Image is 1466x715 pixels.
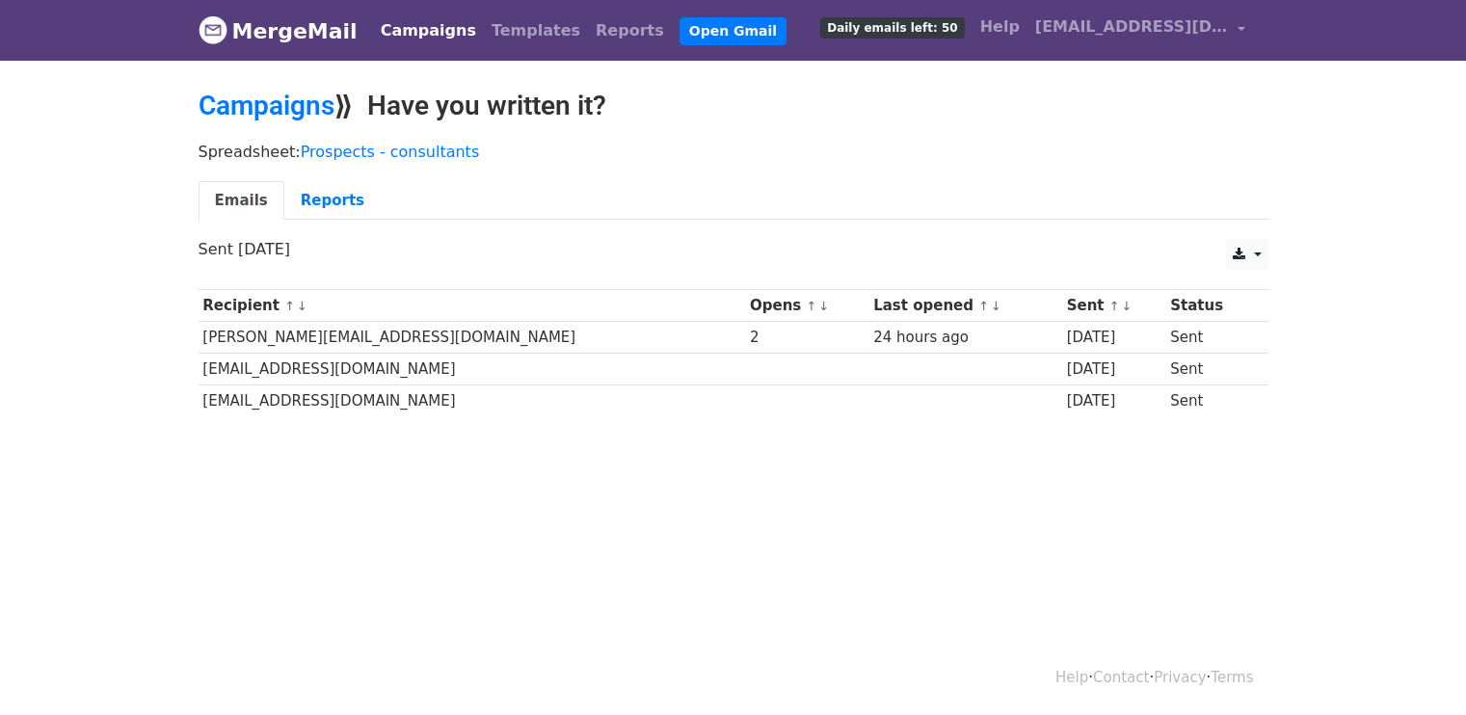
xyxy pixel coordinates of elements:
[806,299,816,313] a: ↑
[199,90,334,121] a: Campaigns
[199,142,1268,162] p: Spreadsheet:
[1109,299,1120,313] a: ↑
[284,299,295,313] a: ↑
[745,290,868,322] th: Opens
[199,239,1268,259] p: Sent [DATE]
[1211,669,1253,686] a: Terms
[284,181,381,221] a: Reports
[1122,299,1133,313] a: ↓
[1067,358,1161,381] div: [DATE]
[1062,290,1166,322] th: Sent
[301,143,480,161] a: Prospects - consultants
[973,8,1027,46] a: Help
[813,8,972,46] a: Daily emails left: 50
[1093,669,1149,686] a: Contact
[818,299,829,313] a: ↓
[199,322,746,354] td: [PERSON_NAME][EMAIL_ADDRESS][DOMAIN_NAME]
[199,181,284,221] a: Emails
[750,327,865,349] div: 2
[1067,390,1161,412] div: [DATE]
[1027,8,1253,53] a: [EMAIL_ADDRESS][DOMAIN_NAME]
[1165,290,1254,322] th: Status
[199,385,746,417] td: [EMAIL_ADDRESS][DOMAIN_NAME]
[1067,327,1161,349] div: [DATE]
[1035,15,1228,39] span: [EMAIL_ADDRESS][DOMAIN_NAME]
[199,354,746,385] td: [EMAIL_ADDRESS][DOMAIN_NAME]
[868,290,1062,322] th: Last opened
[199,15,227,44] img: MergeMail logo
[297,299,307,313] a: ↓
[1165,354,1254,385] td: Sent
[588,12,672,50] a: Reports
[1165,322,1254,354] td: Sent
[873,327,1057,349] div: 24 hours ago
[484,12,588,50] a: Templates
[820,17,964,39] span: Daily emails left: 50
[978,299,989,313] a: ↑
[199,11,358,51] a: MergeMail
[991,299,1001,313] a: ↓
[373,12,484,50] a: Campaigns
[199,290,746,322] th: Recipient
[680,17,786,45] a: Open Gmail
[199,90,1268,122] h2: ⟫ Have you written it?
[1165,385,1254,417] td: Sent
[1154,669,1206,686] a: Privacy
[1055,669,1088,686] a: Help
